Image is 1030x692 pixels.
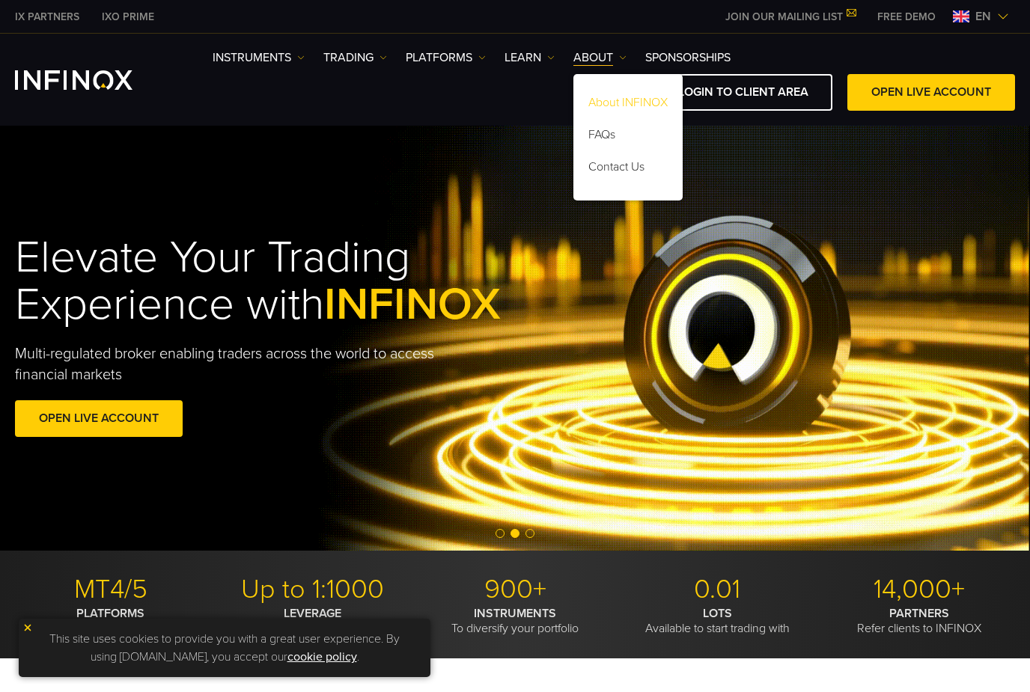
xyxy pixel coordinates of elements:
[419,606,610,636] p: To diversify your portfolio
[474,606,556,621] strong: INSTRUMENTS
[645,49,731,67] a: SPONSORSHIPS
[213,49,305,67] a: Instruments
[824,606,1015,636] p: Refer clients to INFINOX
[889,606,949,621] strong: PARTNERS
[323,49,387,67] a: TRADING
[15,400,183,437] a: OPEN LIVE ACCOUNT
[217,573,408,606] p: Up to 1:1000
[4,9,91,25] a: INFINOX
[714,10,866,23] a: JOIN OUR MAILING LIST
[76,606,144,621] strong: PLATFORMS
[824,573,1015,606] p: 14,000+
[866,9,947,25] a: INFINOX MENU
[496,529,505,538] span: Go to slide 1
[622,606,813,636] p: Available to start trading with
[15,70,168,90] a: INFINOX Logo
[573,89,683,121] a: About INFINOX
[15,606,206,636] p: With modern trading tools
[969,7,997,25] span: en
[703,606,732,621] strong: LOTS
[15,573,206,606] p: MT4/5
[573,153,683,186] a: Contact Us
[15,343,439,385] p: Multi-regulated broker enabling traders across the world to access financial markets
[573,121,683,153] a: FAQs
[511,529,519,538] span: Go to slide 2
[505,49,555,67] a: Learn
[654,74,832,111] a: LOGIN TO CLIENT AREA
[284,606,341,621] strong: LEVERAGE
[324,278,501,331] span: INFINOX
[287,649,357,664] a: cookie policy
[217,606,408,636] p: To trade with
[22,622,33,633] img: yellow close icon
[622,573,813,606] p: 0.01
[26,626,423,670] p: This site uses cookies to provide you with a great user experience. By using [DOMAIN_NAME], you a...
[419,573,610,606] p: 900+
[525,529,534,538] span: Go to slide 3
[847,74,1015,111] a: OPEN LIVE ACCOUNT
[406,49,486,67] a: PLATFORMS
[573,49,627,67] a: ABOUT
[15,234,545,328] h1: Elevate Your Trading Experience with
[91,9,165,25] a: INFINOX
